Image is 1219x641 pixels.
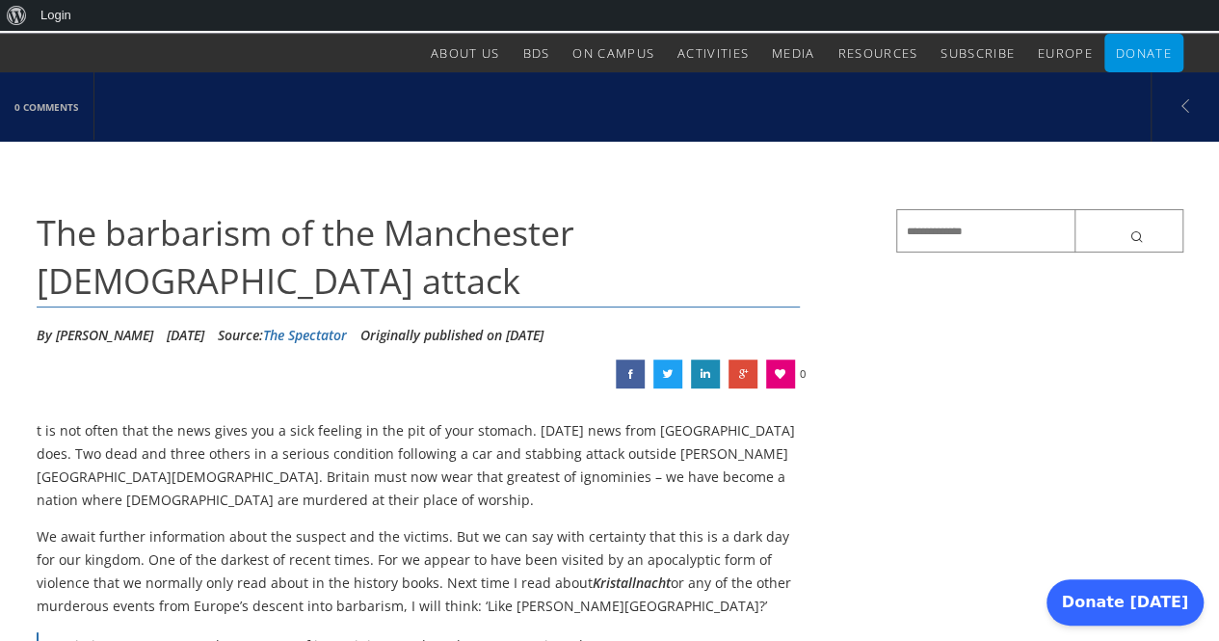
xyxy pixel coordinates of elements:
[677,44,749,62] span: Activities
[360,321,543,350] li: Originally published on [DATE]
[1038,44,1093,62] span: Europe
[653,360,682,388] a: The barbarism of the Manchester synagogue attack
[729,360,757,388] a: The barbarism of the Manchester synagogue attack
[37,209,574,305] span: The barbarism of the Manchester [DEMOGRAPHIC_DATA] attack
[522,34,549,72] a: BDS
[1116,34,1172,72] a: Donate
[837,44,917,62] span: Resources
[431,44,499,62] span: About Us
[263,326,347,344] a: The Spectator
[691,360,720,388] a: The barbarism of the Manchester synagogue attack
[837,34,917,72] a: Resources
[941,34,1015,72] a: Subscribe
[37,321,153,350] li: By [PERSON_NAME]
[616,360,645,388] a: The barbarism of the Manchester synagogue attack
[1116,44,1172,62] span: Donate
[772,44,815,62] span: Media
[37,525,801,617] p: We await further information about the suspect and the victims. But we can say with certainty tha...
[677,34,749,72] a: Activities
[572,44,654,62] span: On Campus
[772,34,815,72] a: Media
[593,574,671,592] em: Kristallnacht
[941,44,1015,62] span: Subscribe
[37,419,801,511] p: t is not often that the news gives you a sick feeling in the pit of your stomach. [DATE] news fro...
[167,321,204,350] li: [DATE]
[218,321,347,350] div: Source:
[522,44,549,62] span: BDS
[431,34,499,72] a: About Us
[1038,34,1093,72] a: Europe
[800,360,806,388] span: 0
[572,34,654,72] a: On Campus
